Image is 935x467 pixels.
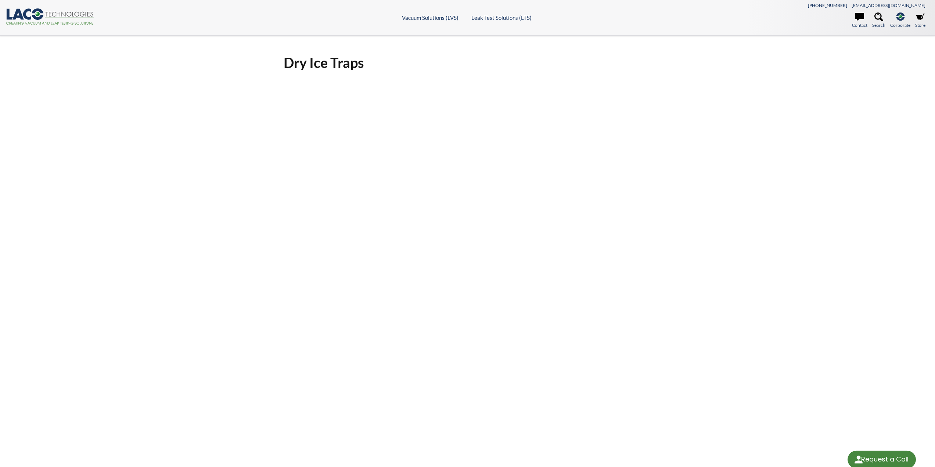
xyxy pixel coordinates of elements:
[853,454,864,466] img: round button
[402,14,458,21] a: Vacuum Solutions (LVS)
[471,14,532,21] a: Leak Test Solutions (LTS)
[915,12,925,29] a: Store
[808,3,847,8] a: [PHONE_NUMBER]
[852,12,867,29] a: Contact
[872,12,885,29] a: Search
[890,22,910,29] span: Corporate
[284,54,652,72] h1: Dry Ice Traps
[852,3,925,8] a: [EMAIL_ADDRESS][DOMAIN_NAME]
